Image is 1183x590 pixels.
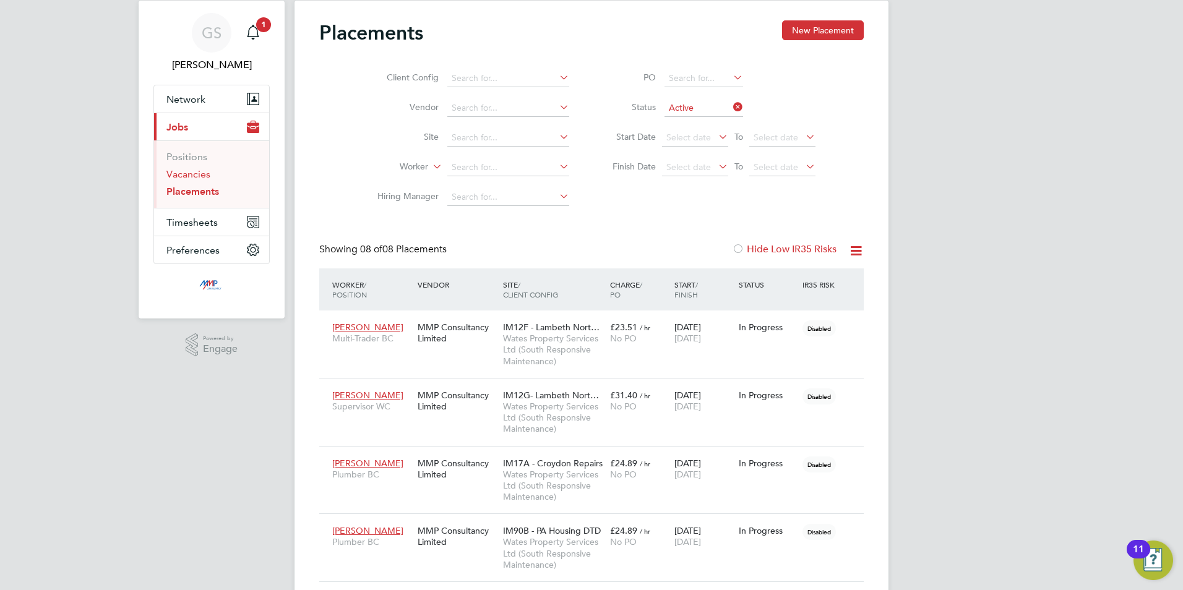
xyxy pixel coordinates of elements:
div: Vendor [415,273,500,296]
span: [PERSON_NAME] [332,390,403,401]
label: Worker [357,161,428,173]
div: MMP Consultancy Limited [415,383,500,418]
a: Vacancies [166,168,210,180]
div: [DATE] [671,315,736,350]
label: Finish Date [600,161,656,172]
span: Select date [754,132,798,143]
span: Multi-Trader BC [332,333,411,344]
span: To [731,158,747,174]
button: Preferences [154,236,269,263]
span: Engage [203,344,238,354]
button: Timesheets [154,208,269,236]
input: Search for... [447,70,569,87]
span: IM90B - PA Housing DTD [503,525,601,536]
span: Select date [666,132,711,143]
span: [PERSON_NAME] [332,322,403,333]
button: Jobs [154,113,269,140]
span: Select date [754,161,798,173]
span: Disabled [802,320,836,336]
div: Charge [607,273,671,306]
span: / hr [640,526,650,536]
span: [DATE] [674,401,701,412]
label: Status [600,101,656,113]
span: / Client Config [503,280,558,299]
input: Search for... [447,159,569,176]
a: [PERSON_NAME]Multi-Trader BCMMP Consultancy LimitedIM12F - Lambeth Nort…Wates Property Services L... [329,315,864,325]
div: Status [736,273,800,296]
span: Network [166,93,205,105]
a: [PERSON_NAME]Plumber BCMMP Consultancy LimitedIM17A - Croydon RepairsWates Property Services Ltd ... [329,451,864,461]
div: In Progress [739,458,797,469]
span: Wates Property Services Ltd (South Responsive Maintenance) [503,401,604,435]
span: Preferences [166,244,220,256]
label: Vendor [368,101,439,113]
span: Disabled [802,524,836,540]
span: [DATE] [674,536,701,547]
div: IR35 Risk [799,273,842,296]
label: Hide Low IR35 Risks [732,243,837,255]
input: Search for... [447,129,569,147]
span: [PERSON_NAME] [332,458,403,469]
span: 1 [256,17,271,32]
span: £31.40 [610,390,637,401]
span: 08 of [360,243,382,255]
span: Supervisor WC [332,401,411,412]
div: MMP Consultancy Limited [415,451,500,486]
div: [DATE] [671,383,736,418]
div: In Progress [739,525,797,536]
div: Site [500,273,607,306]
label: PO [600,72,656,83]
label: Start Date [600,131,656,142]
label: Client Config [368,72,439,83]
span: No PO [610,333,637,344]
span: Wates Property Services Ltd (South Responsive Maintenance) [503,333,604,367]
div: Worker [329,273,415,306]
div: Showing [319,243,449,256]
span: Plumber BC [332,469,411,480]
a: Placements [166,186,219,197]
label: Site [368,131,439,142]
span: 08 Placements [360,243,447,255]
span: £24.89 [610,458,637,469]
span: Select date [666,161,711,173]
a: GS[PERSON_NAME] [153,13,270,72]
span: Disabled [802,456,836,472]
span: / Finish [674,280,698,299]
div: 11 [1133,549,1144,565]
div: In Progress [739,322,797,333]
div: [DATE] [671,451,736,486]
div: MMP Consultancy Limited [415,315,500,350]
span: Wates Property Services Ltd (South Responsive Maintenance) [503,536,604,570]
span: To [731,129,747,145]
span: Timesheets [166,216,218,228]
a: [PERSON_NAME]Plumber BCMMP Consultancy LimitedIM90B - PA Housing DTDWates Property Services Ltd (... [329,518,864,529]
span: IM17A - Croydon Repairs [503,458,603,469]
div: In Progress [739,390,797,401]
img: mmpconsultancy-logo-retina.png [194,276,230,296]
span: No PO [610,401,637,412]
span: IM12G- Lambeth Nort… [503,390,599,401]
span: GS [202,25,222,41]
span: No PO [610,536,637,547]
a: 1 [241,13,265,53]
span: / hr [640,391,650,400]
span: [PERSON_NAME] [332,525,403,536]
a: Go to home page [153,276,270,296]
button: Open Resource Center, 11 new notifications [1134,541,1173,580]
button: Network [154,85,269,113]
span: / hr [640,323,650,332]
div: [DATE] [671,519,736,554]
h2: Placements [319,20,423,45]
a: Positions [166,151,207,163]
nav: Main navigation [139,1,285,319]
span: George Stacey [153,58,270,72]
span: / PO [610,280,642,299]
span: Plumber BC [332,536,411,547]
input: Select one [665,100,743,117]
span: / Position [332,280,367,299]
a: [PERSON_NAME]Supervisor WCMMP Consultancy LimitedIM12G- Lambeth Nort…Wates Property Services Ltd ... [329,383,864,393]
span: Jobs [166,121,188,133]
span: No PO [610,469,637,480]
span: Disabled [802,388,836,404]
span: £23.51 [610,322,637,333]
